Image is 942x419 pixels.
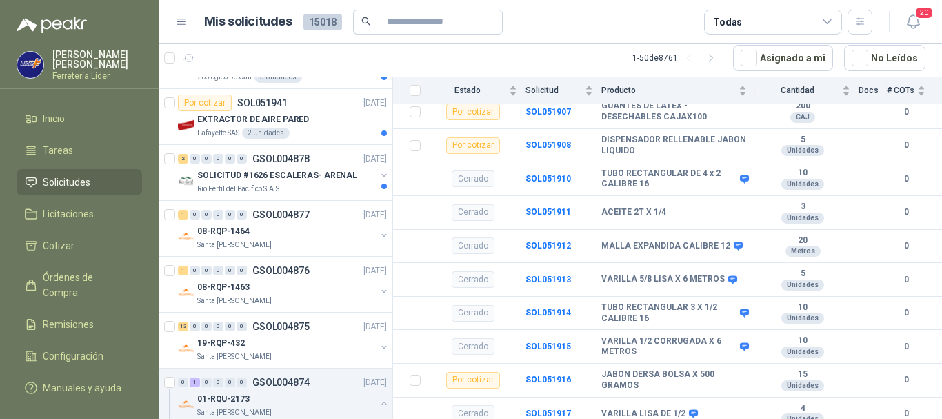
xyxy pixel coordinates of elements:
b: TUBO RECTANGULAR 3 X 1/2 CALIBRE 16 [601,302,736,324]
p: Rio Fertil del Pacífico S.A.S. [197,184,281,195]
div: 0 [190,322,200,331]
p: [DATE] [363,376,387,389]
img: Company Logo [178,228,194,245]
button: Asignado a mi [733,45,833,71]
div: 0 [201,210,212,220]
b: VARILLA 5/8 LISA X 6 METROS [601,274,725,285]
a: Remisiones [17,311,142,338]
div: 1 [190,378,200,387]
th: Docs [859,77,887,104]
b: 0 [887,139,925,152]
div: Por cotizar [446,137,500,154]
div: 0 [225,322,235,331]
a: SOL051914 [525,308,571,318]
b: 0 [887,206,925,219]
p: 19-RQP-432 [197,337,245,350]
span: Producto [601,86,736,95]
div: Por cotizar [446,104,500,120]
div: Cerrado [452,271,494,288]
p: [DATE] [363,208,387,222]
p: [PERSON_NAME] [PERSON_NAME] [52,50,142,69]
p: GSOL004876 [252,266,310,275]
p: [DATE] [363,264,387,277]
p: GSOL004877 [252,210,310,220]
span: Manuales y ayuda [43,380,121,396]
div: 0 [213,210,223,220]
p: Santa [PERSON_NAME] [197,295,272,306]
span: Tareas [43,143,73,158]
b: 3 [755,202,850,213]
img: Company Logo [178,340,194,357]
b: 200 [755,101,850,112]
div: CAJ [790,112,815,123]
div: 0 [237,266,247,275]
span: Cotizar [43,238,74,253]
span: Inicio [43,111,65,126]
p: SOL051941 [237,98,288,108]
b: DISPENSADOR RELLENABLE JABON LIQUIDO [601,135,747,156]
div: Cerrado [452,204,494,221]
div: 0 [178,378,188,387]
th: # COTs [887,77,942,104]
button: 20 [901,10,925,35]
a: SOL051907 [525,107,571,117]
div: 0 [190,210,200,220]
b: 15 [755,369,850,380]
p: EXTRACTOR DE AIRE PARED [197,113,309,126]
span: search [361,17,371,26]
img: Company Logo [178,173,194,189]
div: 0 [190,266,200,275]
b: VARILLA 1/2 CORRUGADA X 6 METROS [601,336,736,358]
div: 0 [225,154,235,164]
a: SOL051910 [525,174,571,184]
a: Inicio [17,106,142,132]
img: Company Logo [178,396,194,413]
div: 1 [178,266,188,275]
b: 0 [887,273,925,286]
div: 0 [213,266,223,275]
b: 0 [887,173,925,186]
a: SOL051917 [525,409,571,418]
div: 0 [237,154,247,164]
span: Estado [429,86,506,95]
b: 0 [887,306,925,320]
div: Unidades [781,213,824,224]
span: Licitaciones [43,206,94,222]
a: Órdenes de Compra [17,264,142,306]
a: Licitaciones [17,201,142,227]
b: 0 [887,240,925,253]
a: Solicitudes [17,169,142,195]
b: SOL051912 [525,241,571,251]
div: Cerrado [452,305,494,322]
p: 08-RQP-1463 [197,281,250,294]
a: 13 0 0 0 0 0 GSOL004875[DATE] Company Logo19-RQP-432Santa [PERSON_NAME] [178,318,390,362]
div: 0 [237,322,247,331]
div: Unidades [781,179,824,190]
div: 2 Unidades [242,128,290,139]
h1: Mis solicitudes [204,12,292,32]
p: GSOL004878 [252,154,310,164]
p: Lafayette SAS [197,128,239,139]
p: SOLICITUD #1626 ESCALERAS- ARENAL [197,169,357,182]
span: Remisiones [43,317,94,332]
a: 2 0 0 0 0 0 GSOL004878[DATE] Company LogoSOLICITUD #1626 ESCALERAS- ARENALRio Fertil del Pacífico... [178,150,390,195]
div: 0 [213,378,223,387]
img: Company Logo [178,117,194,133]
b: 5 [755,135,850,146]
b: 0 [887,340,925,353]
a: SOL051915 [525,342,571,351]
p: Santa [PERSON_NAME] [197,240,272,251]
div: 0 [190,154,200,164]
b: 10 [755,335,850,347]
div: 0 [225,266,235,275]
a: SOL051916 [525,375,571,384]
b: 0 [887,106,925,119]
div: 13 [178,322,188,331]
div: 0 [213,322,223,331]
a: 1 0 0 0 0 0 GSOL004877[DATE] Company Logo08-RQP-1464Santa [PERSON_NAME] [178,206,390,251]
th: Cantidad [755,77,859,104]
div: 2 [178,154,188,164]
